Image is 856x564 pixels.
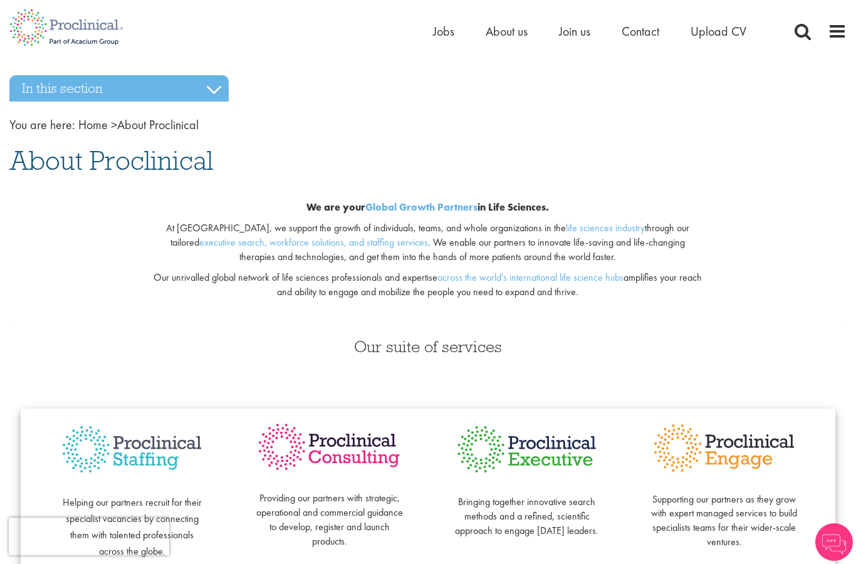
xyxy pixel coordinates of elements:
[9,117,75,133] span: You are here:
[152,221,704,264] p: At [GEOGRAPHIC_DATA], we support the growth of individuals, teams, and whole organizations in the...
[433,23,454,39] a: Jobs
[9,144,213,177] span: About Proclinical
[58,421,206,478] img: Proclinical Staffing
[256,478,403,549] p: Providing our partners with strategic, operational and commercial guidance to develop, register a...
[650,421,798,475] img: Proclinical Engage
[9,518,169,555] iframe: reCAPTCHA
[63,496,202,558] span: Helping our partners recruit for their specialist vacancies by connecting them with talented prof...
[453,421,600,478] img: Proclinical Executive
[486,23,528,39] a: About us
[111,117,117,133] span: >
[9,338,847,355] h3: Our suite of services
[691,23,746,39] a: Upload CV
[453,481,600,538] p: Bringing together innovative search methods and a refined, scientific approach to engage [DATE] l...
[9,75,229,102] h3: In this section
[256,421,403,473] img: Proclinical Consulting
[622,23,659,39] a: Contact
[199,236,428,249] a: executive search, workforce solutions, and staffing services
[566,221,645,234] a: life sciences industry
[815,523,853,561] img: Chatbot
[437,271,624,284] a: across the world's international life science hubs
[365,201,478,214] a: Global Growth Partners
[650,478,798,550] p: Supporting our partners as they grow with expert managed services to build specialists teams for ...
[78,117,199,133] span: About Proclinical
[559,23,590,39] a: Join us
[306,201,549,214] b: We are your in Life Sciences.
[152,271,704,300] p: Our unrivalled global network of life sciences professionals and expertise amplifies your reach a...
[78,117,108,133] a: breadcrumb link to Home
